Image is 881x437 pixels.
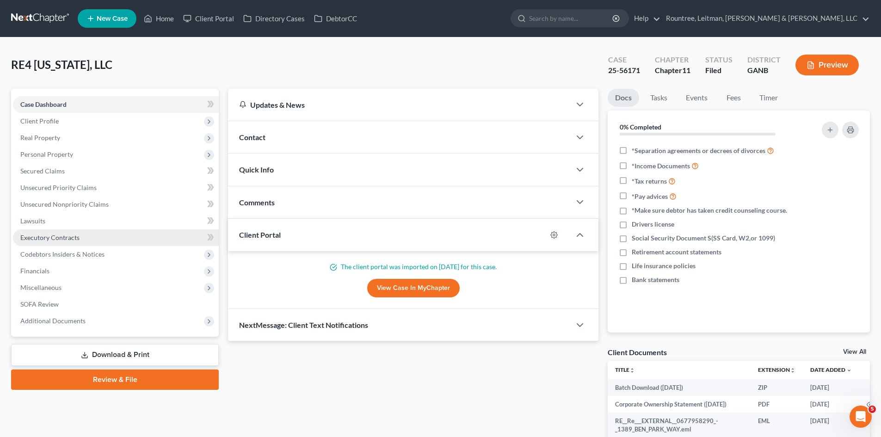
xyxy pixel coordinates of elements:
a: Titleunfold_more [615,366,635,373]
i: unfold_more [790,368,795,373]
td: [DATE] [803,396,859,412]
span: Quick Info [239,165,274,174]
span: *Income Documents [632,161,690,171]
span: 11 [682,66,690,74]
input: Search by name... [529,10,614,27]
a: Case Dashboard [13,96,219,113]
span: Financials [20,267,49,275]
div: Case [608,55,640,65]
a: Docs [608,89,639,107]
a: Extensionunfold_more [758,366,795,373]
span: Life insurance policies [632,261,696,271]
a: Review & File [11,369,219,390]
span: Additional Documents [20,317,86,325]
td: ZIP [751,379,803,396]
button: Preview [795,55,859,75]
span: NextMessage: Client Text Notifications [239,320,368,329]
a: Unsecured Priority Claims [13,179,219,196]
div: Filed [705,65,733,76]
span: Case Dashboard [20,100,67,108]
td: [DATE] [803,379,859,396]
span: Retirement account statements [632,247,721,257]
iframe: Intercom live chat [850,406,872,428]
span: Comments [239,198,275,207]
div: GANB [747,65,781,76]
a: Events [678,89,715,107]
a: Tasks [643,89,675,107]
a: Unsecured Nonpriority Claims [13,196,219,213]
a: View All [843,349,866,355]
span: Social Security Document S(SS Card, W2,or 1099) [632,234,775,243]
td: Batch Download ([DATE]) [608,379,751,396]
a: SOFA Review [13,296,219,313]
span: Codebtors Insiders & Notices [20,250,105,258]
span: *Separation agreements or decrees of divorces [632,146,765,155]
span: Lawsuits [20,217,45,225]
a: Executory Contracts [13,229,219,246]
strong: 0% Completed [620,123,661,131]
div: 25-56171 [608,65,640,76]
a: Client Portal [179,10,239,27]
div: Chapter [655,55,690,65]
td: PDF [751,396,803,412]
div: Status [705,55,733,65]
div: Updates & News [239,100,560,110]
div: Client Documents [608,347,667,357]
i: expand_more [846,368,852,373]
a: Lawsuits [13,213,219,229]
span: Unsecured Priority Claims [20,184,97,191]
span: Drivers license [632,220,674,229]
span: Client Portal [239,230,281,239]
a: View Case in MyChapter [367,279,460,297]
span: Executory Contracts [20,234,80,241]
a: Home [139,10,179,27]
span: *Make sure debtor has taken credit counseling course. [632,206,787,215]
div: Chapter [655,65,690,76]
span: *Pay advices [632,192,668,201]
a: DebtorCC [309,10,362,27]
td: Corporate Ownership Statement ([DATE]) [608,396,751,412]
a: Directory Cases [239,10,309,27]
a: Timer [752,89,785,107]
span: RE4 [US_STATE], LLC [11,58,112,71]
span: Bank statements [632,275,679,284]
span: *Tax returns [632,177,667,186]
span: New Case [97,15,128,22]
a: Rountree, Leitman, [PERSON_NAME] & [PERSON_NAME], LLC [661,10,869,27]
span: Miscellaneous [20,283,62,291]
a: Date Added expand_more [810,366,852,373]
span: Personal Property [20,150,73,158]
a: Fees [719,89,748,107]
span: Contact [239,133,265,142]
a: Secured Claims [13,163,219,179]
p: The client portal was imported on [DATE] for this case. [239,262,587,271]
i: unfold_more [629,368,635,373]
span: 5 [869,406,876,413]
span: Secured Claims [20,167,65,175]
span: Real Property [20,134,60,142]
span: Unsecured Nonpriority Claims [20,200,109,208]
span: Client Profile [20,117,59,125]
a: Download & Print [11,344,219,366]
a: Help [629,10,660,27]
span: SOFA Review [20,300,59,308]
div: District [747,55,781,65]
